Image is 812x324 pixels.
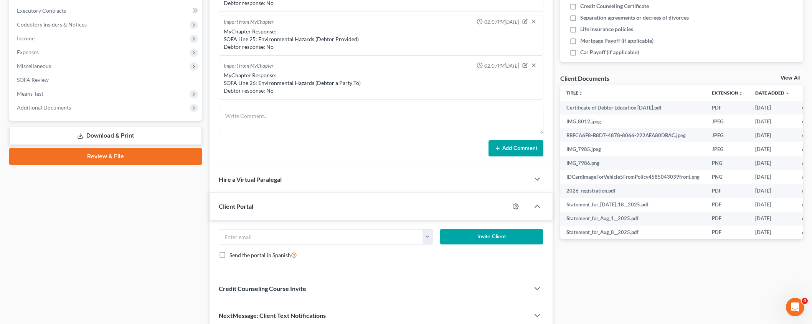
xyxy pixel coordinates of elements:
td: Statement_for_Aug_8__2025.pdf [560,226,706,239]
span: Separation agreements or decrees of divorces [580,14,689,22]
div: MyChapter Response: SOFA Line 25: Environmental Hazards (Debtor Provided) Debtor response: No [224,28,538,51]
td: [DATE] [749,142,796,156]
span: Codebtors Insiders & Notices [17,21,87,28]
span: 02:07PM[DATE] [484,62,519,70]
td: JPEG [706,128,749,142]
td: [DATE] [749,226,796,239]
td: [DATE] [749,115,796,128]
span: Life insurance policies [580,25,633,33]
td: PDF [706,198,749,212]
td: JPEG [706,115,749,128]
span: Mortgage Payoff (if applicable) [580,37,654,45]
a: Titleunfold_more [566,90,583,96]
td: PNG [706,170,749,184]
td: 2026_registration.pdf [560,184,706,198]
span: Expenses [17,49,39,55]
td: PDF [706,184,749,198]
input: Enter email [219,229,423,244]
i: unfold_more [578,91,583,96]
a: Executory Contracts [11,4,202,18]
td: BBFCA6F8-B8D7-4878-8066-222AEA80DBAC.jpeg [560,128,706,142]
td: IMG_7985.jpeg [560,142,706,156]
i: expand_more [785,91,790,96]
td: [DATE] [749,184,796,198]
td: [DATE] [749,128,796,142]
div: Import from MyChapter [224,18,274,26]
td: IMG_8012.jpeg [560,115,706,128]
td: [DATE] [749,212,796,226]
td: [DATE] [749,101,796,115]
a: Download & Print [9,127,202,145]
span: Means Test [17,90,43,97]
td: Statement_for_[DATE]_18__2025.pdf [560,198,706,212]
a: Date Added expand_more [755,90,790,96]
td: [DATE] [749,170,796,184]
td: PDF [706,212,749,226]
i: unfold_more [738,91,743,96]
span: Additional Documents [17,104,71,111]
td: Certificate of Debtor Education [DATE].pdf [560,101,706,115]
span: Miscellaneous [17,63,51,69]
span: Income [17,35,35,42]
span: Client Portal [219,203,253,210]
td: IDCardImageForVehicle5FromPolicy4585043039front.png [560,170,706,184]
div: Import from MyChapter [224,62,274,70]
td: [DATE] [749,156,796,170]
td: PNG [706,156,749,170]
button: Invite Client [440,229,543,244]
iframe: Intercom live chat [786,298,804,316]
div: Client Documents [560,74,609,82]
td: JPEG [706,142,749,156]
td: PDF [706,101,749,115]
span: 02:07PM[DATE] [484,18,519,26]
span: Executory Contracts [17,7,66,14]
span: Hire a Virtual Paralegal [219,176,282,183]
a: Review & File [9,148,202,165]
div: MyChapter Response: SOFA Line 26: Environmental Hazards (Debtor a Party To) Debtor response: No [224,71,538,95]
a: View All [781,75,800,81]
span: SOFA Review [17,76,49,83]
td: PDF [706,226,749,239]
td: [DATE] [749,198,796,212]
span: 4 [802,298,808,304]
span: Credit Counseling Course Invite [219,285,306,292]
td: IMG_7986.png [560,156,706,170]
span: Car Payoff (if applicable) [580,48,639,56]
button: Add Comment [489,140,543,156]
span: NextMessage: Client Text Notifications [219,312,326,319]
a: Extensionunfold_more [712,90,743,96]
span: Send the portal in Spanish [229,252,291,258]
a: SOFA Review [11,73,202,87]
td: Statement_for_Aug_1__2025.pdf [560,212,706,226]
span: Credit Counseling Certificate [580,2,649,10]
